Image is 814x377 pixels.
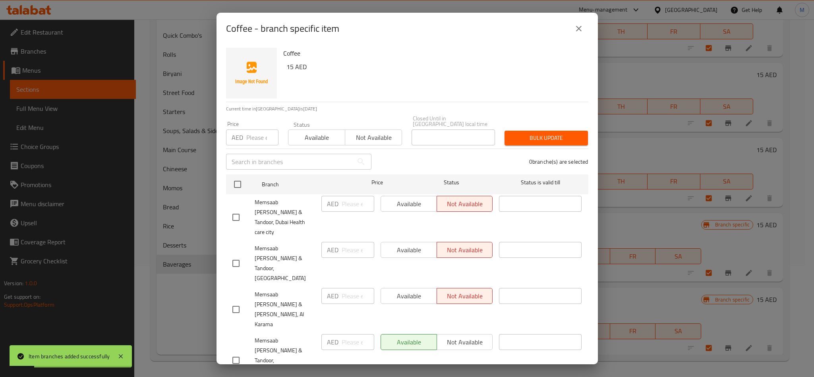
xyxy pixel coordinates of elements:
p: 0 branche(s) are selected [529,158,588,166]
span: Memsaab [PERSON_NAME] & Tandoor, Dubai Health care city [255,197,315,237]
p: Current time in [GEOGRAPHIC_DATA] is [DATE] [226,105,588,112]
input: Search in branches [226,154,353,170]
span: Memsaab [PERSON_NAME] & [PERSON_NAME], Al Karama [255,290,315,329]
p: AED [327,199,338,209]
span: Branch [262,180,344,189]
span: Bulk update [511,133,582,143]
span: Available [292,132,342,143]
span: Not available [348,132,399,143]
input: Please enter price [342,288,374,304]
button: Available [288,130,345,145]
img: Coffee [226,48,277,99]
p: AED [327,245,338,255]
input: Please enter price [342,242,374,258]
button: close [569,19,588,38]
p: AED [232,133,243,142]
button: Not available [345,130,402,145]
button: Bulk update [505,131,588,145]
input: Please enter price [246,130,278,145]
h2: Coffee - branch specific item [226,22,339,35]
span: Price [351,178,404,188]
h6: 15 AED [286,61,582,72]
span: Status is valid till [499,178,582,188]
input: Please enter price [342,334,374,350]
p: AED [327,337,338,347]
h6: Coffee [283,48,582,59]
div: Item branches added successfully [29,352,110,361]
input: Please enter price [342,196,374,212]
span: Memsaab [PERSON_NAME] & Tandoor, [GEOGRAPHIC_DATA] [255,244,315,283]
p: AED [327,291,338,301]
span: Status [410,178,493,188]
